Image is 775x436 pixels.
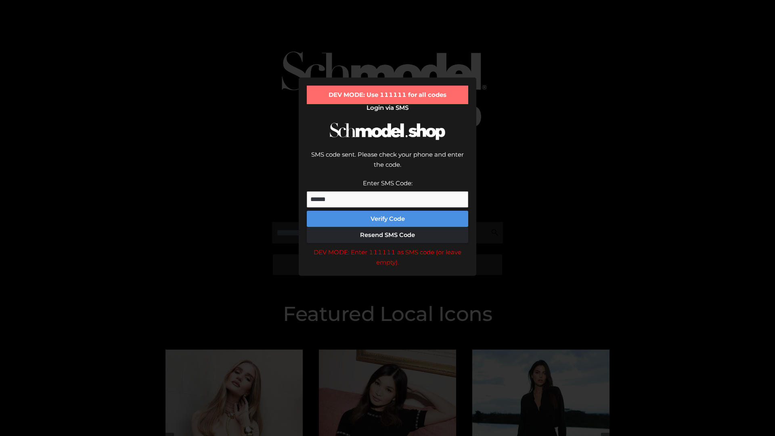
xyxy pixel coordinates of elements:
button: Verify Code [307,211,468,227]
div: DEV MODE: Enter 111111 as SMS code (or leave empty). [307,247,468,268]
div: SMS code sent. Please check your phone and enter the code. [307,149,468,178]
img: Schmodel Logo [327,115,448,147]
div: DEV MODE: Use 111111 for all codes [307,86,468,104]
label: Enter SMS Code: [363,179,413,187]
button: Resend SMS Code [307,227,468,243]
h2: Login via SMS [307,104,468,111]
